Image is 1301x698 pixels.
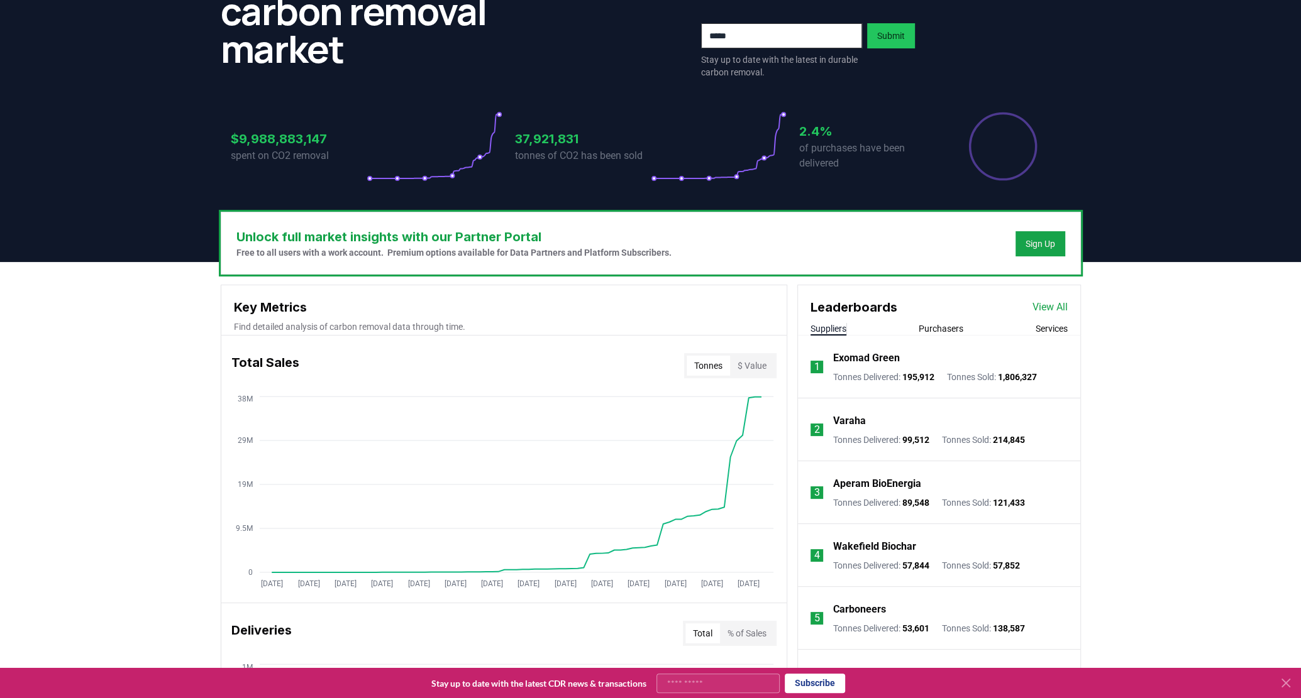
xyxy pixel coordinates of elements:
a: Sign Up [1026,237,1055,250]
span: 57,852 [993,560,1020,570]
tspan: [DATE] [444,579,466,588]
h3: Unlock full market insights with our Partner Portal [236,227,672,246]
tspan: [DATE] [664,579,686,588]
span: 99,512 [902,435,929,445]
tspan: 29M [237,436,252,445]
p: Tonnes Delivered : [833,371,934,383]
span: 121,433 [993,498,1025,508]
button: Total [685,623,720,643]
tspan: [DATE] [335,579,357,588]
a: Wakefield Biochar [833,539,916,554]
h3: Key Metrics [234,298,774,317]
p: Tonnes Delivered : [833,496,929,509]
p: 5 [814,611,819,626]
tspan: 9.5M [235,524,252,533]
p: Stay up to date with the latest in durable carbon removal. [701,53,862,79]
tspan: [DATE] [481,579,503,588]
p: Tonnes Sold : [942,559,1020,572]
tspan: 38M [237,395,252,403]
tspan: [DATE] [554,579,576,588]
a: Carboneers [833,602,886,617]
button: $ Value [730,356,774,376]
h3: Leaderboards [811,298,897,317]
a: Varaha [833,413,866,428]
button: % of Sales [720,623,774,643]
button: Suppliers [811,322,846,335]
p: 4 [814,548,819,563]
h3: $9,988,883,147 [231,129,367,148]
button: Tonnes [687,356,730,376]
p: Tonnes Sold : [942,622,1025,635]
span: 53,601 [902,623,929,633]
button: Purchasers [919,322,963,335]
span: 214,845 [993,435,1025,445]
tspan: [DATE] [297,579,319,588]
div: Percentage of sales delivered [968,111,1038,182]
p: Tonnes Delivered : [833,622,929,635]
p: 3 [814,485,819,500]
tspan: [DATE] [261,579,283,588]
p: 1 [814,359,819,374]
button: Sign Up [1016,231,1065,256]
tspan: [DATE] [591,579,613,588]
p: 2 [814,422,819,437]
span: 1,806,327 [998,372,1037,382]
button: Submit [867,23,915,48]
span: 138,587 [993,623,1025,633]
button: Services [1036,322,1068,335]
p: of purchases have been delivered [799,141,935,171]
p: tonnes of CO2 has been sold [515,148,651,163]
tspan: [DATE] [701,579,723,588]
p: spent on CO2 removal [231,148,367,163]
a: Exomad Green [833,351,900,366]
p: Tonnes Sold : [942,496,1025,509]
span: 57,844 [902,560,929,570]
tspan: [DATE] [407,579,429,588]
span: 89,548 [902,498,929,508]
a: View All [1032,300,1068,315]
span: 195,912 [902,372,934,382]
h3: Total Sales [231,353,299,378]
p: Find detailed analysis of carbon removal data through time. [234,320,774,333]
tspan: [DATE] [518,579,540,588]
tspan: 19M [237,480,252,489]
p: Tonnes Sold : [942,434,1025,446]
h3: 37,921,831 [515,129,651,148]
tspan: [DATE] [371,579,393,588]
tspan: 1M [241,662,252,671]
h3: 2.4% [799,122,935,141]
h3: Deliveries [231,621,292,646]
p: Free to all users with a work account. Premium options available for Data Partners and Platform S... [236,246,672,259]
tspan: 0 [248,568,252,577]
a: Aperam BioEnergia [833,476,921,491]
p: Tonnes Delivered : [833,434,929,446]
tspan: [DATE] [628,579,650,588]
tspan: [DATE] [738,579,760,588]
p: Tonnes Delivered : [833,559,929,572]
p: Tonnes Sold : [947,371,1037,383]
